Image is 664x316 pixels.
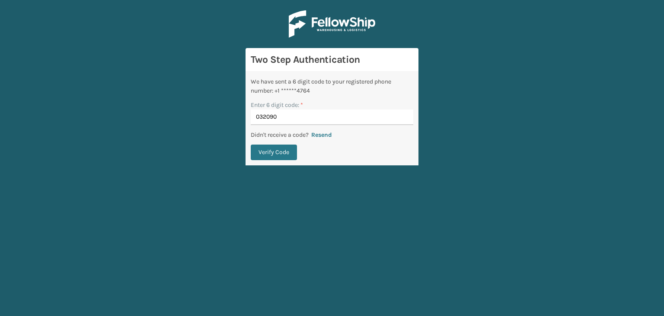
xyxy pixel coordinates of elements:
h3: Two Step Authentication [251,53,413,66]
img: Logo [289,10,375,38]
button: Resend [309,131,335,139]
button: Verify Code [251,145,297,160]
p: Didn't receive a code? [251,130,309,139]
label: Enter 6 digit code: [251,100,303,110]
div: We have sent a 6 digit code to your registered phone number: +1 ******4764 [251,77,413,95]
